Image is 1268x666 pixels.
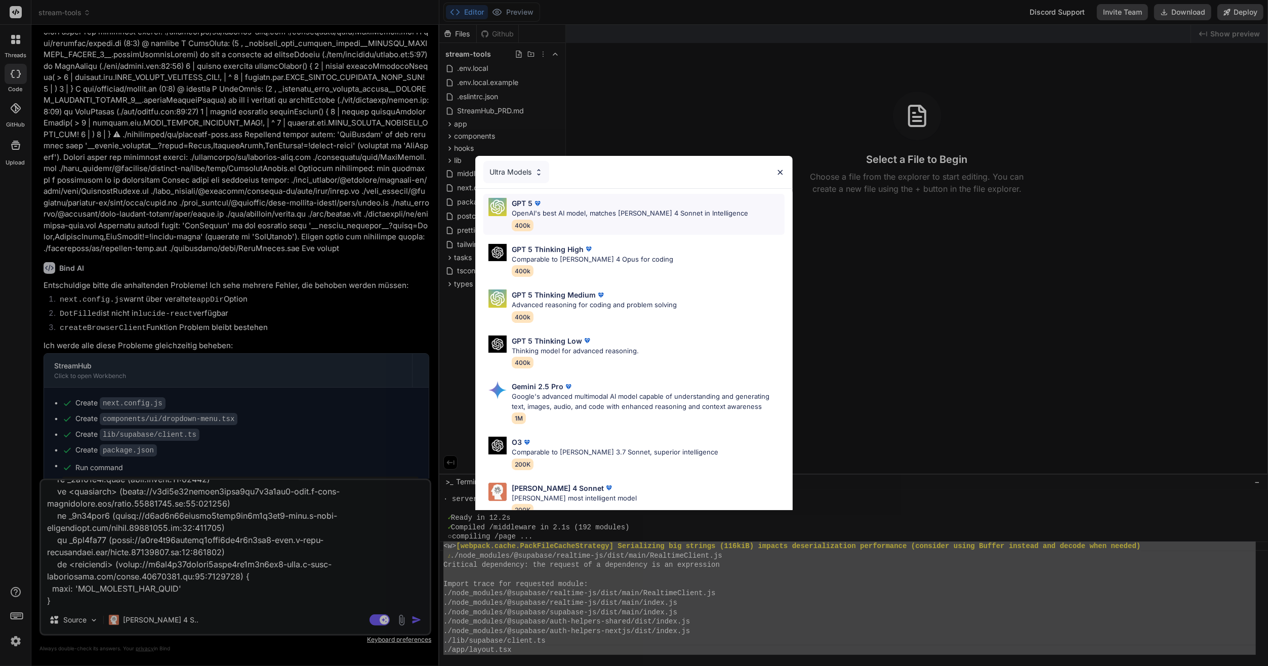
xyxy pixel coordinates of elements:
[584,244,594,254] img: premium
[563,382,574,392] img: premium
[512,357,534,368] span: 400k
[488,289,507,308] img: Pick Models
[512,392,784,411] p: Google's advanced multimodal AI model capable of understanding and generating text, images, audio...
[512,504,534,516] span: 200K
[488,244,507,262] img: Pick Models
[512,381,563,392] p: Gemini 2.5 Pro
[512,437,522,447] p: O3
[512,459,534,470] span: 200K
[535,168,543,177] img: Pick Models
[512,412,526,424] span: 1M
[488,198,507,216] img: Pick Models
[582,336,592,346] img: premium
[512,447,718,457] p: Comparable to [PERSON_NAME] 3.7 Sonnet, superior intelligence
[512,336,582,346] p: GPT 5 Thinking Low
[488,336,507,353] img: Pick Models
[512,289,596,300] p: GPT 5 Thinking Medium
[512,346,639,356] p: Thinking model for advanced reasoning.
[488,483,507,501] img: Pick Models
[512,311,534,323] span: 400k
[488,437,507,454] img: Pick Models
[512,198,533,209] p: GPT 5
[512,244,584,255] p: GPT 5 Thinking High
[533,198,543,209] img: premium
[512,220,534,231] span: 400k
[488,381,507,399] img: Pick Models
[596,290,606,300] img: premium
[512,265,534,277] span: 400k
[512,493,637,504] p: [PERSON_NAME] most intelligent model
[512,255,673,265] p: Comparable to [PERSON_NAME] 4 Opus for coding
[512,300,677,310] p: Advanced reasoning for coding and problem solving
[483,161,549,183] div: Ultra Models
[522,437,532,447] img: premium
[604,483,614,493] img: premium
[776,168,785,177] img: close
[512,209,748,219] p: OpenAI's best AI model, matches [PERSON_NAME] 4 Sonnet in Intelligence
[512,483,604,493] p: [PERSON_NAME] 4 Sonnet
